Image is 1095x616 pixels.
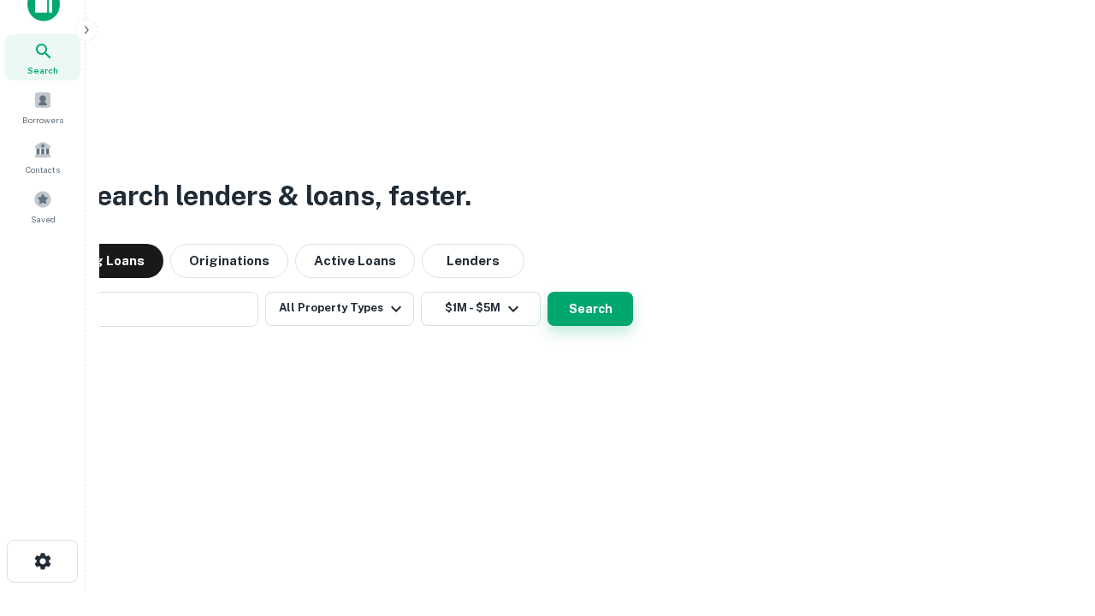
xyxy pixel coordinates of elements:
[295,244,415,278] button: Active Loans
[5,183,80,229] a: Saved
[265,292,414,326] button: All Property Types
[5,34,80,80] a: Search
[5,133,80,180] a: Contacts
[547,292,633,326] button: Search
[78,175,471,216] h3: Search lenders & loans, faster.
[170,244,288,278] button: Originations
[1009,479,1095,561] iframe: Chat Widget
[422,244,524,278] button: Lenders
[421,292,541,326] button: $1M - $5M
[27,63,58,77] span: Search
[22,113,63,127] span: Borrowers
[5,84,80,130] a: Borrowers
[31,212,56,226] span: Saved
[26,163,60,176] span: Contacts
